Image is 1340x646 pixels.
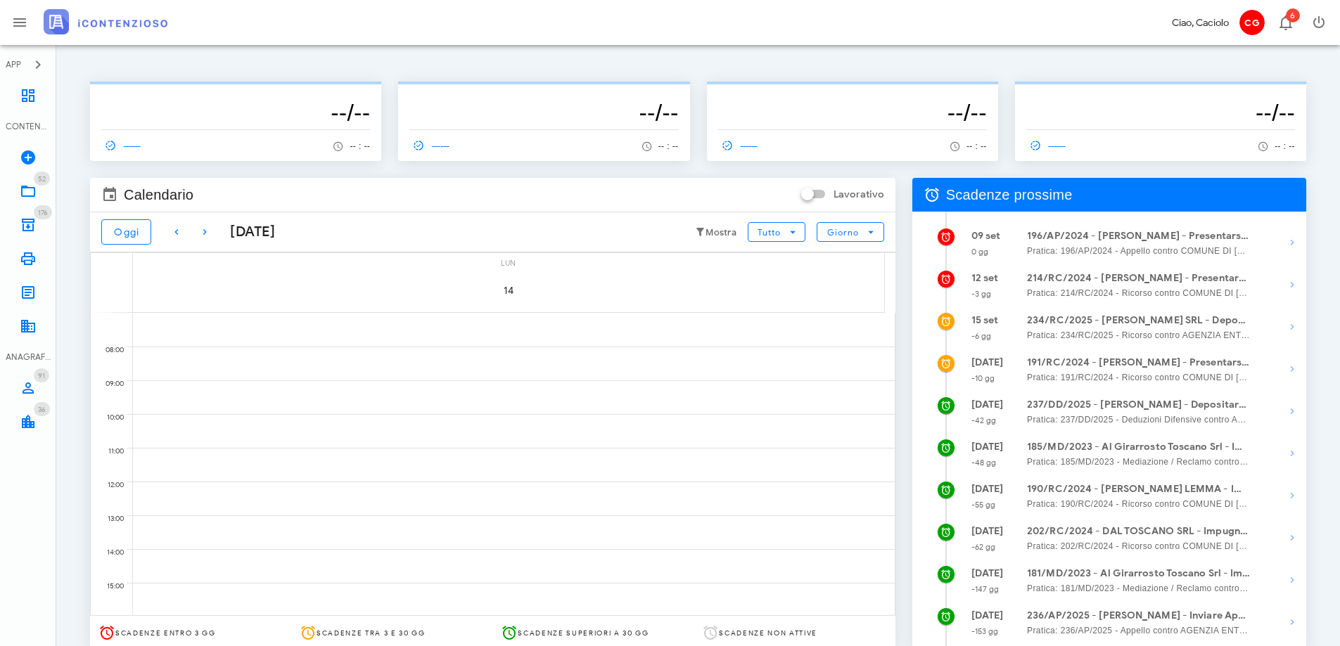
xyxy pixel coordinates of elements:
strong: 191/RC/2024 - [PERSON_NAME] - Presentarsi in Udienza [1027,355,1251,370]
small: -6 gg [971,331,992,341]
button: CG [1234,6,1268,39]
small: -55 gg [971,500,996,510]
h3: --/-- [101,98,370,127]
span: -- : -- [350,141,370,151]
button: 14 [489,271,528,310]
a: ------ [1026,136,1073,155]
button: Oggi [101,219,151,245]
div: 13:00 [91,511,127,527]
strong: 12 set [971,272,999,284]
small: -147 gg [971,584,1000,594]
strong: 237/DD/2025 - [PERSON_NAME] - Depositare i documenti processuali [1027,397,1251,413]
img: logo-text-2x.png [44,9,167,34]
span: Tutto [757,227,780,238]
div: lun [133,253,884,271]
label: Lavorativo [834,188,884,202]
span: Distintivo [34,368,49,382]
span: Distintivo [34,402,50,416]
strong: [DATE] [971,356,1004,368]
small: Mostra [706,227,736,238]
div: 16:00 [91,612,127,628]
strong: 202/RC/2024 - DAL TOSCANO SRL - Impugnare la Decisione del Giudice [1027,524,1251,539]
strong: [DATE] [971,525,1004,537]
button: Mostra dettagli [1278,482,1306,510]
span: 14 [489,285,528,297]
strong: 09 set [971,230,1001,242]
strong: [DATE] [971,399,1004,411]
strong: [DATE] [971,567,1004,579]
small: -3 gg [971,289,992,299]
button: Mostra dettagli [1278,524,1306,552]
div: ANAGRAFICA [6,351,51,363]
strong: [DATE] [971,483,1004,495]
span: Pratica: 190/RC/2024 - Ricorso contro COMUNE DI [GEOGRAPHIC_DATA] ([GEOGRAPHIC_DATA]) [1027,497,1251,511]
button: Mostra dettagli [1278,566,1306,594]
strong: 234/RC/2025 - [PERSON_NAME] SRL - Deposita la Costituzione in [GEOGRAPHIC_DATA] [1027,313,1251,328]
span: Giorno [827,227,860,238]
small: -48 gg [971,458,997,467]
div: [DATE] [219,221,275,243]
div: CONTENZIOSO [6,120,51,133]
h3: --/-- [1026,98,1295,127]
span: 176 [38,208,48,217]
strong: 196/AP/2024 - [PERSON_NAME] - Presentarsi in Udienza [1027,228,1251,244]
strong: 181/MD/2023 - Al Girarrosto Toscano Srl - Impugnare la Decisione del Giudice (Favorevole) [1027,566,1251,581]
span: Pratica: 237/DD/2025 - Deduzioni Difensive contro Agenzia Delle Entrate- Riscossione [1027,413,1251,427]
span: Distintivo [34,205,52,219]
button: Mostra dettagli [1278,355,1306,383]
span: -- : -- [1275,141,1295,151]
strong: [DATE] [971,609,1004,621]
button: Mostra dettagli [1278,397,1306,425]
span: Pratica: 214/RC/2024 - Ricorso contro COMUNE DI [GEOGRAPHIC_DATA] ([GEOGRAPHIC_DATA]) [1027,286,1251,300]
span: Pratica: 196/AP/2024 - Appello contro COMUNE DI [GEOGRAPHIC_DATA] ([GEOGRAPHIC_DATA]) [1027,244,1251,258]
button: Tutto [748,222,805,242]
button: Distintivo [1268,6,1302,39]
span: Pratica: 181/MD/2023 - Mediazione / Reclamo contro COMUNE DI [GEOGRAPHIC_DATA] DIP. RISORSE ECONO... [1027,581,1251,595]
strong: 214/RC/2024 - [PERSON_NAME] - Presentarsi in Udienza [1027,271,1251,286]
span: Scadenze non attive [719,628,817,638]
small: -42 gg [971,415,997,425]
span: Calendario [124,183,193,206]
span: -- : -- [658,141,679,151]
button: Mostra dettagli [1278,313,1306,341]
button: Mostra dettagli [1278,439,1306,467]
span: Distintivo [1286,8,1300,22]
span: Scadenze tra 3 e 30 gg [317,628,426,638]
span: ------ [409,139,450,152]
span: 36 [38,405,46,414]
div: 09:00 [91,376,127,392]
span: Scadenze superiori a 30 gg [518,628,649,638]
div: 15:00 [91,579,127,594]
a: ------ [101,136,148,155]
p: -------------- [718,87,987,98]
a: ------ [409,136,456,155]
span: ------ [1026,139,1067,152]
span: CG [1239,10,1265,35]
span: Pratica: 202/RC/2024 - Ricorso contro COMUNE DI [GEOGRAPHIC_DATA] DIP. RISORSE ECONOMICHE (Udienza) [1027,539,1251,553]
p: -------------- [1026,87,1295,98]
div: 11:00 [91,444,127,459]
span: Pratica: 191/RC/2024 - Ricorso contro COMUNE DI [GEOGRAPHIC_DATA] ([GEOGRAPHIC_DATA]) [1027,370,1251,385]
div: Ciao, Caciolo [1172,15,1229,30]
span: Pratica: 185/MD/2023 - Mediazione / Reclamo contro COMUNE DI [GEOGRAPHIC_DATA] DIP. RISORSE ECONO... [1027,455,1251,469]
span: ------ [718,139,759,152]
div: 14:00 [91,545,127,560]
p: -------------- [101,87,370,98]
span: Distintivo [34,172,50,186]
span: Scadenze entro 3 gg [115,628,216,638]
span: Oggi [113,226,139,238]
span: 91 [38,371,45,380]
h3: --/-- [718,98,987,127]
small: -153 gg [971,626,999,636]
button: Mostra dettagli [1278,608,1306,636]
span: Scadenze prossime [946,183,1073,206]
strong: 185/MD/2023 - Al Girarrosto Toscano Srl - Impugnare la Decisione del Giudice (Favorevole) [1027,439,1251,455]
small: -10 gg [971,373,995,383]
a: ------ [718,136,765,155]
p: -------------- [409,87,678,98]
span: ------ [101,139,142,152]
strong: 15 set [971,314,999,326]
strong: 190/RC/2024 - [PERSON_NAME] LEMMA - Impugnare la Decisione del Giudice (Favorevole) [1027,482,1251,497]
button: Mostra dettagli [1278,228,1306,257]
div: 08:00 [91,342,127,358]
